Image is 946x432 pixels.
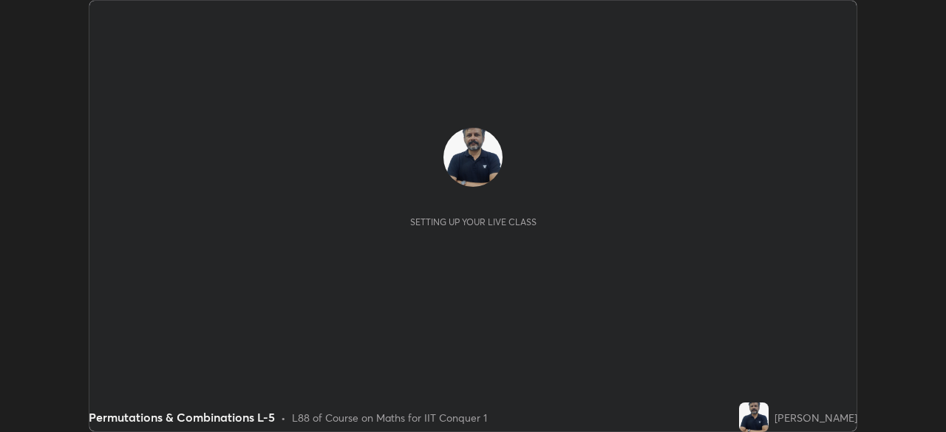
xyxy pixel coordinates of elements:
[443,128,503,187] img: d8b87e4e38884df7ad8779d510b27699.jpg
[89,408,275,426] div: Permutations & Combinations L-5
[410,216,537,227] div: Setting up your live class
[281,410,286,425] div: •
[739,402,769,432] img: d8b87e4e38884df7ad8779d510b27699.jpg
[775,410,857,425] div: [PERSON_NAME]
[292,410,487,425] div: L88 of Course on Maths for IIT Conquer 1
